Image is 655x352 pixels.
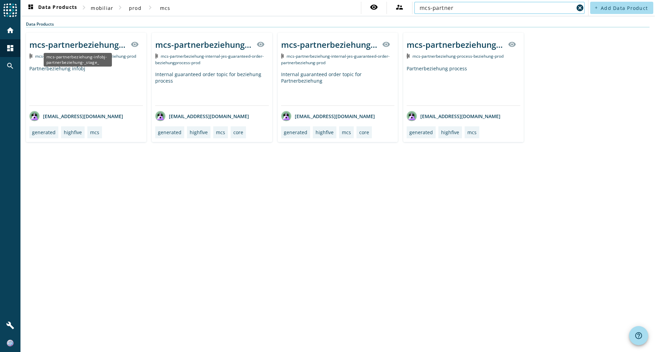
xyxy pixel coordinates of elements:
[124,2,146,14] button: prod
[576,4,584,12] mat-icon: cancel
[508,40,516,48] mat-icon: visibility
[441,129,459,136] div: highfive
[80,3,88,12] mat-icon: chevron_right
[601,5,648,11] span: Add Data Product
[90,129,99,136] div: mcs
[407,65,520,105] div: Partnerbeziehung process
[257,40,265,48] mat-icon: visibility
[342,129,351,136] div: mcs
[407,111,500,121] div: [EMAIL_ADDRESS][DOMAIN_NAME]
[467,129,477,136] div: mcs
[281,71,395,105] div: Internal guaranteed order topic for Partnerbeziehung
[409,129,433,136] div: generated
[316,129,334,136] div: highfive
[6,321,14,329] mat-icon: build
[91,5,113,11] span: mobiliar
[3,3,17,17] img: spoud-logo.svg
[26,21,650,27] div: Data Products
[32,129,56,136] div: generated
[594,6,598,10] mat-icon: add
[155,111,165,121] img: avatar
[412,53,504,59] span: Kafka Topic: mcs-partnerbeziehung-process-beziehung-prod
[29,65,143,105] div: Partnerbeziehung infobj
[155,54,158,58] img: Kafka Topic: mcs-partnerbeziehung-internal-jes-guaranteed-order-beziehungprocess-prod
[44,53,112,67] div: mcs-partnerbeziehung-infobj-partnerbeziehung-_stage_
[359,129,369,136] div: core
[635,332,643,340] mat-icon: help_outline
[146,3,154,12] mat-icon: chevron_right
[6,62,14,70] mat-icon: search
[281,111,375,121] div: [EMAIL_ADDRESS][DOMAIN_NAME]
[382,40,390,48] mat-icon: visibility
[407,54,410,58] img: Kafka Topic: mcs-partnerbeziehung-process-beziehung-prod
[158,129,181,136] div: generated
[88,2,116,14] button: mobiliar
[233,129,243,136] div: core
[29,39,127,50] div: mcs-partnerbeziehung-infobj-partnerbeziehung-_stage_
[160,5,171,11] span: mcs
[116,3,124,12] mat-icon: chevron_right
[7,340,14,347] img: 1fa00b905ead1caa9365ff852b39d0d1
[395,3,404,11] mat-icon: supervisor_account
[6,44,14,52] mat-icon: dashboard
[420,4,574,12] input: Search (% or * for wildcards)
[281,111,291,121] img: avatar
[407,39,504,50] div: mcs-partnerbeziehung-process-beziehung-_stage_
[155,39,252,50] div: mcs-partnerbeziehung-internal-jes-guaranteed-order-beziehungprocess-_stage_
[24,2,80,14] button: Data Products
[281,39,378,50] div: mcs-partnerbeziehung-internal-jes-guaranteed-order-partnerbeziehung-_stage_
[131,40,139,48] mat-icon: visibility
[216,129,225,136] div: mcs
[6,26,14,34] mat-icon: home
[27,4,35,12] mat-icon: dashboard
[29,54,32,58] img: Kafka Topic: mcs-partnerbeziehung-infobj-partnerbeziehung-prod
[281,53,390,66] span: Kafka Topic: mcs-partnerbeziehung-internal-jes-guaranteed-order-partnerbeziehung-prod
[29,111,123,121] div: [EMAIL_ADDRESS][DOMAIN_NAME]
[590,2,653,14] button: Add Data Product
[27,4,77,12] span: Data Products
[155,53,264,66] span: Kafka Topic: mcs-partnerbeziehung-internal-jes-guaranteed-order-beziehungprocess-prod
[155,111,249,121] div: [EMAIL_ADDRESS][DOMAIN_NAME]
[407,111,417,121] img: avatar
[370,3,378,11] mat-icon: visibility
[64,129,82,136] div: highfive
[575,3,585,13] button: Clear
[281,54,284,58] img: Kafka Topic: mcs-partnerbeziehung-internal-jes-guaranteed-order-partnerbeziehung-prod
[129,5,142,11] span: prod
[284,129,307,136] div: generated
[29,111,40,121] img: avatar
[154,2,176,14] button: mcs
[190,129,208,136] div: highfive
[155,71,269,105] div: Internal guaranteed order topic for beziehung process
[35,53,136,59] span: Kafka Topic: mcs-partnerbeziehung-infobj-partnerbeziehung-prod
